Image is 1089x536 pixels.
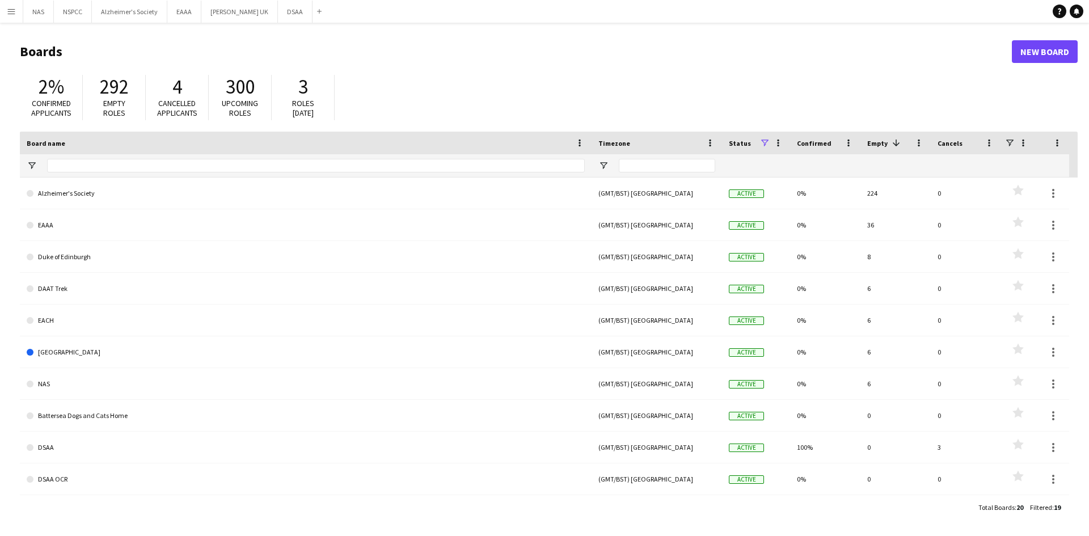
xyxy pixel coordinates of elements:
[157,98,197,118] span: Cancelled applicants
[790,305,860,336] div: 0%
[1012,40,1078,63] a: New Board
[860,305,931,336] div: 6
[860,432,931,463] div: 0
[729,189,764,198] span: Active
[790,368,860,399] div: 0%
[729,221,764,230] span: Active
[27,139,65,147] span: Board name
[790,336,860,368] div: 0%
[592,495,722,526] div: (GMT/BST) [GEOGRAPHIC_DATA]
[592,368,722,399] div: (GMT/BST) [GEOGRAPHIC_DATA]
[938,139,963,147] span: Cancels
[860,273,931,304] div: 6
[931,432,1001,463] div: 3
[292,98,314,118] span: Roles [DATE]
[860,336,931,368] div: 6
[790,209,860,240] div: 0%
[27,178,585,209] a: Alzheimer's Society
[226,74,255,99] span: 300
[860,209,931,240] div: 36
[598,161,609,171] button: Open Filter Menu
[1016,503,1023,512] span: 20
[729,348,764,357] span: Active
[931,273,1001,304] div: 0
[27,305,585,336] a: EACH
[39,74,64,99] span: 2%
[729,475,764,484] span: Active
[27,241,585,273] a: Duke of Edinburgh
[860,495,931,526] div: 0
[729,253,764,261] span: Active
[729,444,764,452] span: Active
[27,209,585,241] a: EAAA
[729,316,764,325] span: Active
[92,1,167,23] button: Alzheimer's Society
[592,209,722,240] div: (GMT/BST) [GEOGRAPHIC_DATA]
[619,159,715,172] input: Timezone Filter Input
[860,178,931,209] div: 224
[790,400,860,431] div: 0%
[27,400,585,432] a: Battersea Dogs and Cats Home
[931,495,1001,526] div: 0
[278,1,313,23] button: DSAA
[27,463,585,495] a: DSAA OCR
[978,503,1015,512] span: Total Boards
[23,1,54,23] button: NAS
[27,273,585,305] a: DAAT Trek
[790,273,860,304] div: 0%
[790,432,860,463] div: 100%
[729,380,764,389] span: Active
[592,273,722,304] div: (GMT/BST) [GEOGRAPHIC_DATA]
[27,495,585,527] a: [GEOGRAPHIC_DATA]
[172,74,182,99] span: 4
[931,336,1001,368] div: 0
[978,496,1023,518] div: :
[201,1,278,23] button: [PERSON_NAME] UK
[931,209,1001,240] div: 0
[860,368,931,399] div: 6
[860,241,931,272] div: 8
[27,368,585,400] a: NAS
[931,368,1001,399] div: 0
[592,178,722,209] div: (GMT/BST) [GEOGRAPHIC_DATA]
[931,241,1001,272] div: 0
[592,336,722,368] div: (GMT/BST) [GEOGRAPHIC_DATA]
[20,43,1012,60] h1: Boards
[47,159,585,172] input: Board name Filter Input
[790,241,860,272] div: 0%
[298,74,308,99] span: 3
[931,463,1001,495] div: 0
[790,178,860,209] div: 0%
[931,178,1001,209] div: 0
[222,98,258,118] span: Upcoming roles
[790,495,860,526] div: 0%
[797,139,831,147] span: Confirmed
[27,336,585,368] a: [GEOGRAPHIC_DATA]
[860,463,931,495] div: 0
[167,1,201,23] button: EAAA
[790,463,860,495] div: 0%
[31,98,71,118] span: Confirmed applicants
[592,400,722,431] div: (GMT/BST) [GEOGRAPHIC_DATA]
[598,139,630,147] span: Timezone
[100,74,129,99] span: 292
[27,432,585,463] a: DSAA
[1054,503,1061,512] span: 19
[54,1,92,23] button: NSPCC
[1030,496,1061,518] div: :
[931,305,1001,336] div: 0
[729,412,764,420] span: Active
[1030,503,1052,512] span: Filtered
[592,305,722,336] div: (GMT/BST) [GEOGRAPHIC_DATA]
[27,161,37,171] button: Open Filter Menu
[729,285,764,293] span: Active
[592,463,722,495] div: (GMT/BST) [GEOGRAPHIC_DATA]
[592,432,722,463] div: (GMT/BST) [GEOGRAPHIC_DATA]
[931,400,1001,431] div: 0
[729,139,751,147] span: Status
[103,98,125,118] span: Empty roles
[867,139,888,147] span: Empty
[860,400,931,431] div: 0
[592,241,722,272] div: (GMT/BST) [GEOGRAPHIC_DATA]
